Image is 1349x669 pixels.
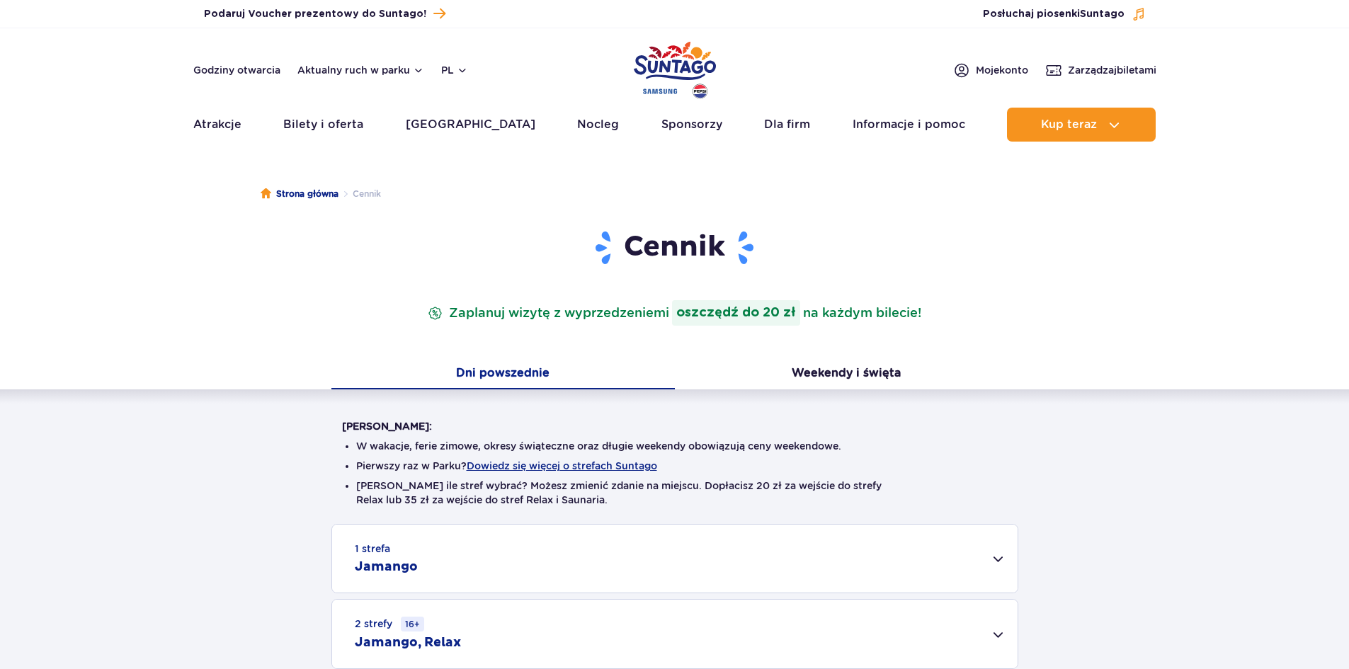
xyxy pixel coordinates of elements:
[338,187,381,201] li: Cennik
[406,108,535,142] a: [GEOGRAPHIC_DATA]
[1068,63,1156,77] span: Zarządzaj biletami
[331,360,675,389] button: Dni powszednie
[1007,108,1156,142] button: Kup teraz
[204,7,426,21] span: Podaruj Voucher prezentowy do Suntago!
[1080,9,1125,19] span: Suntago
[283,108,363,142] a: Bilety i oferta
[976,63,1028,77] span: Moje konto
[297,64,424,76] button: Aktualny ruch w parku
[401,617,424,631] small: 16+
[355,617,424,631] small: 2 strefy
[355,559,418,576] h2: Jamango
[983,7,1125,21] span: Posłuchaj piosenki
[204,4,445,23] a: Podaruj Voucher prezentowy do Suntago!
[261,187,338,201] a: Strona główna
[953,62,1028,79] a: Mojekonto
[441,63,468,77] button: pl
[675,360,1018,389] button: Weekendy i święta
[764,108,810,142] a: Dla firm
[577,108,619,142] a: Nocleg
[1041,118,1097,131] span: Kup teraz
[1045,62,1156,79] a: Zarządzajbiletami
[193,63,280,77] a: Godziny otwarcia
[983,7,1146,21] button: Posłuchaj piosenkiSuntago
[853,108,965,142] a: Informacje i pomoc
[356,479,994,507] li: [PERSON_NAME] ile stref wybrać? Możesz zmienić zdanie na miejscu. Dopłacisz 20 zł za wejście do s...
[467,460,657,471] button: Dowiedz się więcej o strefach Suntago
[193,108,241,142] a: Atrakcje
[355,542,390,556] small: 1 strefa
[672,300,800,326] strong: oszczędź do 20 zł
[425,300,924,326] p: Zaplanuj wizytę z wyprzedzeniem na każdym bilecie!
[356,439,994,453] li: W wakacje, ferie zimowe, okresy świąteczne oraz długie weekendy obowiązują ceny weekendowe.
[355,634,461,651] h2: Jamango, Relax
[634,35,716,101] a: Park of Poland
[661,108,722,142] a: Sponsorzy
[356,459,994,473] li: Pierwszy raz w Parku?
[342,229,1008,266] h1: Cennik
[342,421,432,432] strong: [PERSON_NAME]:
